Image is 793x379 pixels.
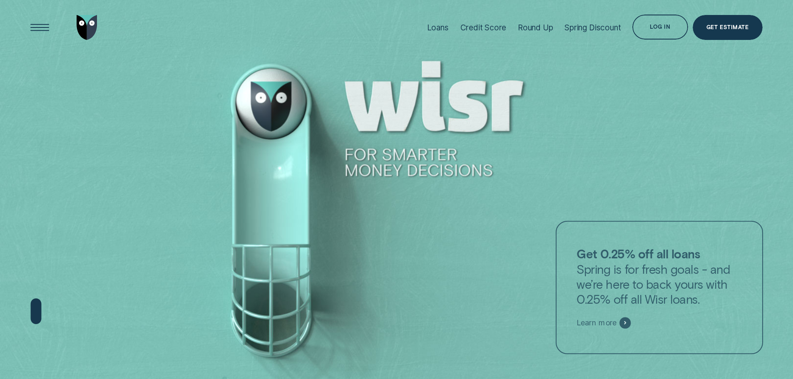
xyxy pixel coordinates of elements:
button: Open Menu [27,15,52,40]
div: Round Up [518,23,553,32]
p: Spring is for fresh goals - and we’re here to back yours with 0.25% off all Wisr loans. [577,246,743,307]
div: Loans [427,23,449,32]
img: Wisr [77,15,97,40]
a: Get 0.25% off all loansSpring is for fresh goals - and we’re here to back yours with 0.25% off al... [556,220,763,354]
a: Get Estimate [693,15,763,40]
strong: Get 0.25% off all loans [577,246,700,261]
div: Spring Discount [564,23,621,32]
div: Credit Score [460,23,507,32]
span: Learn more [577,318,617,327]
button: Log in [632,15,688,40]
